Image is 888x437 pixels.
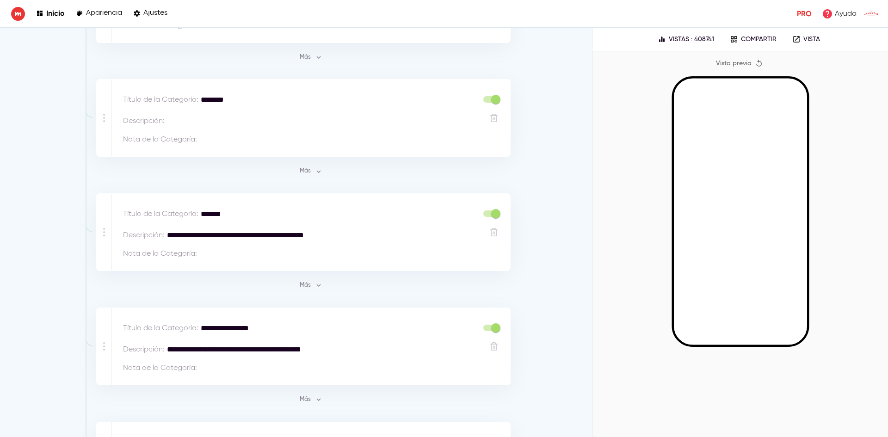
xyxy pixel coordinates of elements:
button: Eliminar [488,340,500,352]
button: Más [296,50,326,65]
p: Título de la Categoría : [123,94,198,105]
p: Pro [797,8,812,19]
p: Descripción : [123,230,165,241]
span: Más [298,166,323,177]
button: Eliminar [488,226,500,238]
span: Más [298,280,323,291]
a: Ayuda [819,6,859,22]
button: Eliminar [488,112,500,124]
button: Vistas : 408741 [654,32,718,46]
p: Descripción : [123,344,165,355]
a: Inicio [36,7,65,20]
img: images%2FkG2bZGhthAeu0CiZjRbi2bG2vgk1%2Fuser.png [862,5,881,23]
span: Más [298,394,323,405]
p: Nota de la Categoría : [123,363,197,374]
p: Ayuda [835,8,857,19]
p: Apariencia [86,9,122,18]
p: Vista [803,36,820,43]
p: Inicio [46,9,65,18]
button: Compartir [723,32,783,46]
p: Nota de la Categoría : [123,134,197,145]
p: Compartir [741,36,777,43]
a: Vista [786,32,826,46]
p: Ajustes [143,9,167,18]
button: Más [296,278,326,293]
p: Vistas : 408741 [669,36,714,43]
p: Título de la Categoría : [123,323,198,334]
iframe: Mobile Preview [674,79,807,345]
p: Descripción : [123,116,165,127]
p: Título de la Categoría : [123,209,198,220]
a: Apariencia [76,7,122,20]
button: Más [296,393,326,407]
span: Más [298,52,323,63]
button: Más [296,164,326,178]
a: Ajustes [133,7,167,20]
p: Nota de la Categoría : [123,248,197,259]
